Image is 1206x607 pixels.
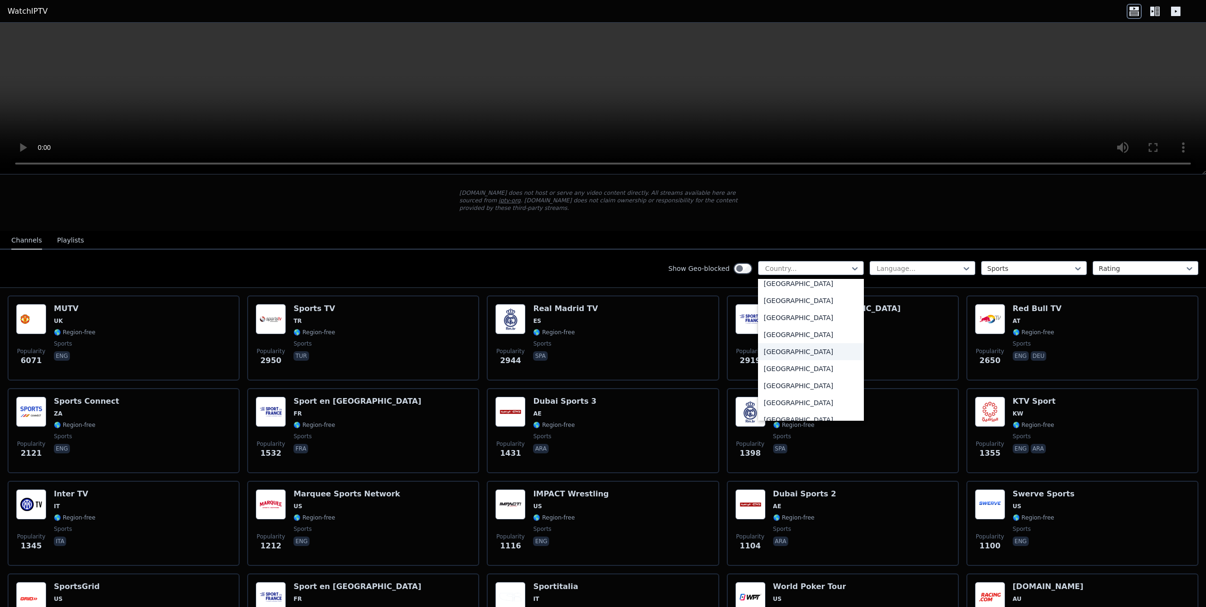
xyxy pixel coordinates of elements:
span: 🌎 Region-free [54,329,95,336]
span: 2650 [980,355,1001,366]
img: Sport en France [735,304,766,334]
p: eng [1013,444,1029,453]
span: US [1013,503,1021,510]
span: AE [773,503,781,510]
span: UK [54,317,63,325]
span: Popularity [496,347,525,355]
span: 🌎 Region-free [293,421,335,429]
button: Channels [11,232,42,250]
span: 🌎 Region-free [533,329,575,336]
h6: Dubai Sports 2 [773,489,836,499]
p: [DOMAIN_NAME] does not host or serve any video content directly. All streams available here are s... [459,189,747,212]
p: spa [773,444,787,453]
span: IT [54,503,60,510]
span: Popularity [976,533,1004,540]
img: Inter TV [16,489,46,520]
div: [GEOGRAPHIC_DATA] [758,326,864,343]
p: ara [773,537,788,546]
h6: Sportitalia [533,582,578,591]
p: eng [1013,351,1029,361]
span: ES [533,317,541,325]
span: AE [533,410,541,417]
span: US [533,503,542,510]
div: [GEOGRAPHIC_DATA] [758,360,864,377]
span: 1345 [21,540,42,552]
span: 🌎 Region-free [773,421,815,429]
h6: Real Madrid TV [533,304,598,313]
span: sports [1013,340,1031,347]
a: iptv-org [499,197,521,204]
span: 🌎 Region-free [293,514,335,521]
span: 1431 [500,448,521,459]
h6: World Poker Tour [773,582,846,591]
span: 1104 [740,540,761,552]
span: 2950 [260,355,282,366]
span: 2919 [740,355,761,366]
span: sports [293,340,311,347]
p: ara [533,444,548,453]
h6: KTV Sport [1013,397,1056,406]
div: [GEOGRAPHIC_DATA] [758,343,864,360]
img: Real Madrid TV [495,304,525,334]
span: sports [54,340,72,347]
span: 6071 [21,355,42,366]
span: sports [54,525,72,533]
span: 1532 [260,448,282,459]
span: sports [773,525,791,533]
p: deu [1031,351,1047,361]
span: Popularity [257,440,285,448]
img: Sports Connect [16,397,46,427]
div: [GEOGRAPHIC_DATA] [758,309,864,326]
h6: Sport en [GEOGRAPHIC_DATA] [293,397,421,406]
p: spa [533,351,547,361]
img: Dubai Sports 3 [495,397,525,427]
span: 🌎 Region-free [54,421,95,429]
img: IMPACT Wrestling [495,489,525,520]
span: 2121 [21,448,42,459]
span: 🌎 Region-free [533,514,575,521]
img: MUTV [16,304,46,334]
span: US [773,595,782,603]
h6: IMPACT Wrestling [533,489,609,499]
span: AU [1013,595,1022,603]
h6: Swerve Sports [1013,489,1075,499]
h6: Marquee Sports Network [293,489,400,499]
span: sports [1013,525,1031,533]
p: eng [533,537,549,546]
span: 🌎 Region-free [533,421,575,429]
span: sports [54,433,72,440]
h6: [DOMAIN_NAME] [1013,582,1085,591]
p: eng [1013,537,1029,546]
p: eng [54,444,70,453]
div: [GEOGRAPHIC_DATA] [758,411,864,428]
h6: Red Bull TV [1013,304,1062,313]
span: sports [293,525,311,533]
span: ZA [54,410,62,417]
span: AT [1013,317,1021,325]
span: Popularity [17,533,45,540]
img: Sports TV [256,304,286,334]
div: [GEOGRAPHIC_DATA] [758,377,864,394]
h6: Inter TV [54,489,95,499]
span: 1355 [980,448,1001,459]
span: Popularity [17,440,45,448]
img: Sport en France [256,397,286,427]
span: Popularity [736,347,765,355]
span: Popularity [496,533,525,540]
span: TR [293,317,301,325]
span: 🌎 Region-free [1013,421,1054,429]
img: Swerve Sports [975,489,1005,520]
span: 2944 [500,355,521,366]
h6: SportsGrid [54,582,100,591]
span: sports [533,525,551,533]
span: 🌎 Region-free [1013,514,1054,521]
div: [GEOGRAPHIC_DATA] [758,275,864,292]
img: Real Madrid TV [735,397,766,427]
span: Popularity [17,347,45,355]
span: Popularity [257,533,285,540]
p: eng [293,537,310,546]
span: 🌎 Region-free [1013,329,1054,336]
h6: Sport en [GEOGRAPHIC_DATA] [293,582,421,591]
span: sports [773,433,791,440]
span: FR [293,410,301,417]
